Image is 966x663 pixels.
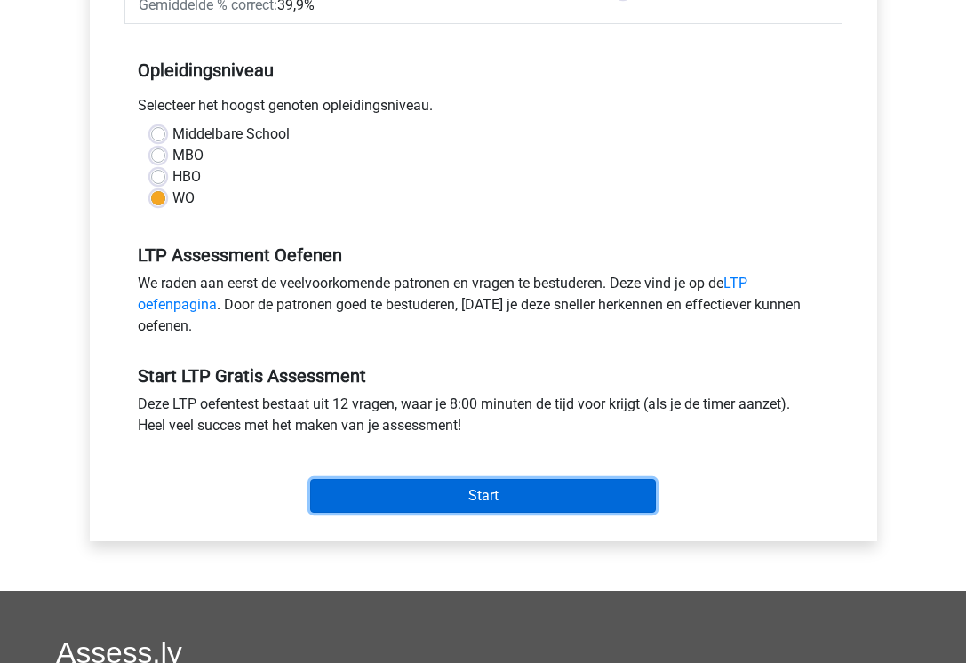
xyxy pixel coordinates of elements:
[172,188,195,209] label: WO
[172,145,204,166] label: MBO
[124,394,842,443] div: Deze LTP oefentest bestaat uit 12 vragen, waar je 8:00 minuten de tijd voor krijgt (als je de tim...
[310,479,656,513] input: Start
[172,124,290,145] label: Middelbare School
[138,365,829,387] h5: Start LTP Gratis Assessment
[124,95,842,124] div: Selecteer het hoogst genoten opleidingsniveau.
[124,273,842,344] div: We raden aan eerst de veelvoorkomende patronen en vragen te bestuderen. Deze vind je op de . Door...
[172,166,201,188] label: HBO
[138,52,829,88] h5: Opleidingsniveau
[138,244,829,266] h5: LTP Assessment Oefenen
